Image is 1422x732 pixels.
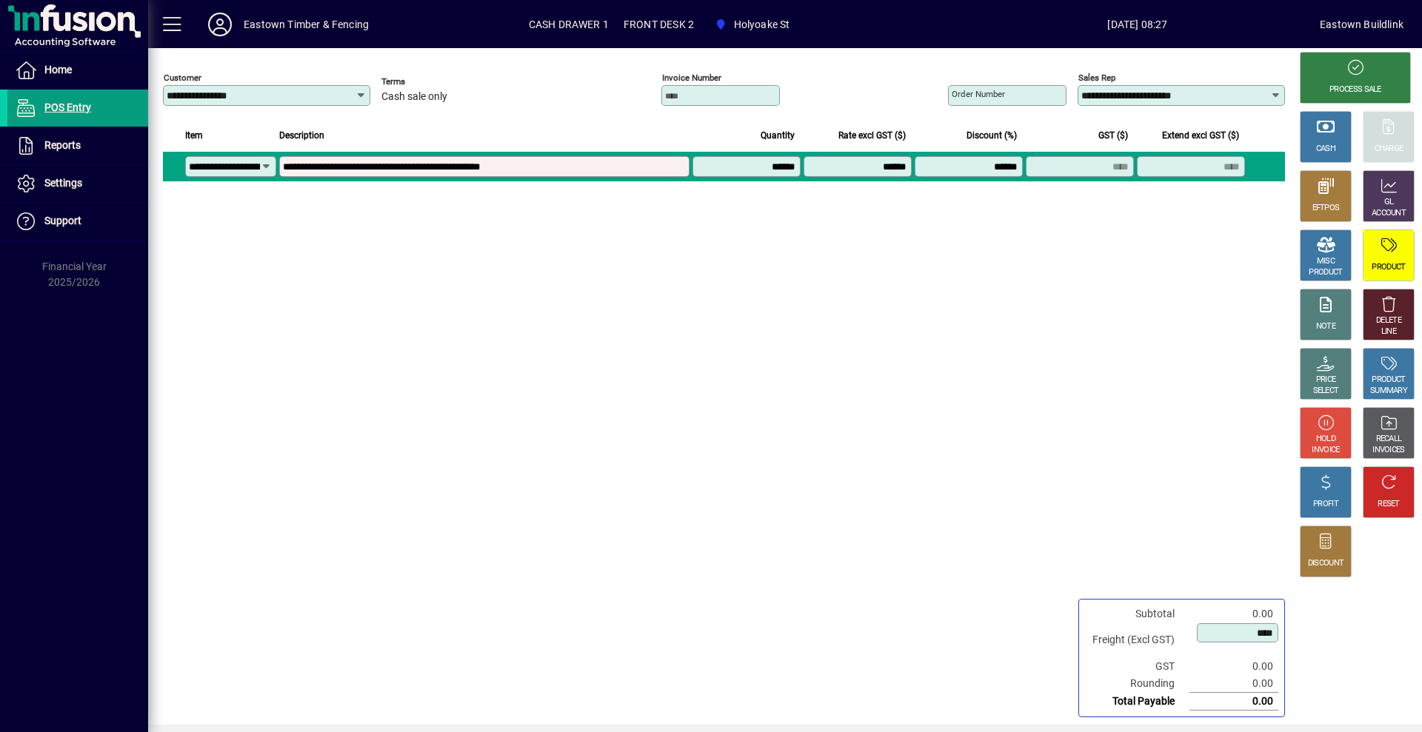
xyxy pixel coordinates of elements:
[44,215,81,226] span: Support
[1316,375,1336,386] div: PRICE
[7,127,148,164] a: Reports
[1316,434,1335,445] div: HOLD
[1329,84,1381,95] div: PROCESS SALE
[1381,326,1396,338] div: LINE
[44,101,91,113] span: POS Entry
[1375,144,1403,155] div: CHARGE
[44,177,82,189] span: Settings
[662,73,721,83] mat-label: Invoice number
[44,139,81,151] span: Reports
[1372,375,1405,386] div: PRODUCT
[7,52,148,89] a: Home
[7,203,148,240] a: Support
[185,127,203,144] span: Item
[709,11,795,38] span: Holyoake St
[1372,262,1405,273] div: PRODUCT
[1085,658,1189,675] td: GST
[1370,386,1407,397] div: SUMMARY
[1384,197,1394,208] div: GL
[1162,127,1239,144] span: Extend excl GST ($)
[1189,693,1278,711] td: 0.00
[1313,499,1338,510] div: PROFIT
[164,73,201,83] mat-label: Customer
[1313,386,1339,397] div: SELECT
[967,127,1017,144] span: Discount (%)
[1312,203,1340,214] div: EFTPOS
[955,13,1320,36] span: [DATE] 08:27
[1316,321,1335,332] div: NOTE
[1372,445,1404,456] div: INVOICES
[1189,675,1278,693] td: 0.00
[838,127,906,144] span: Rate excl GST ($)
[761,127,795,144] span: Quantity
[1372,208,1406,219] div: ACCOUNT
[1308,558,1343,569] div: DISCOUNT
[1085,605,1189,622] td: Subtotal
[1189,658,1278,675] td: 0.00
[381,77,470,87] span: Terms
[1085,622,1189,658] td: Freight (Excl GST)
[1316,144,1335,155] div: CASH
[1312,445,1339,456] div: INVOICE
[1189,605,1278,622] td: 0.00
[1098,127,1128,144] span: GST ($)
[44,64,72,75] span: Home
[529,13,609,36] span: CASH DRAWER 1
[1317,256,1335,267] div: MISC
[1320,13,1403,36] div: Eastown Buildlink
[7,165,148,202] a: Settings
[196,11,244,38] button: Profile
[1378,499,1400,510] div: RESET
[381,91,447,103] span: Cash sale only
[952,89,1005,99] mat-label: Order number
[279,127,324,144] span: Description
[1085,675,1189,693] td: Rounding
[1376,315,1401,326] div: DELETE
[734,13,790,36] span: Holyoake St
[1085,693,1189,711] td: Total Payable
[244,13,369,36] div: Eastown Timber & Fencing
[624,13,694,36] span: FRONT DESK 2
[1376,434,1402,445] div: RECALL
[1309,267,1342,278] div: PRODUCT
[1078,73,1115,83] mat-label: Sales rep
